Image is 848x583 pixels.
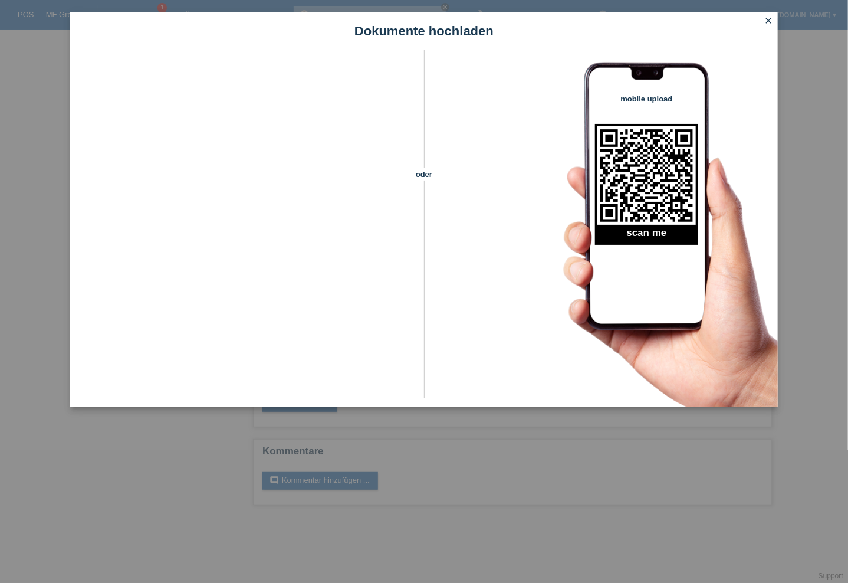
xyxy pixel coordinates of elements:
[761,15,776,28] a: close
[70,24,778,38] h1: Dokumente hochladen
[88,80,403,375] iframe: Upload
[403,168,445,181] span: oder
[764,16,773,25] i: close
[595,227,698,245] h2: scan me
[595,94,698,103] h4: mobile upload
